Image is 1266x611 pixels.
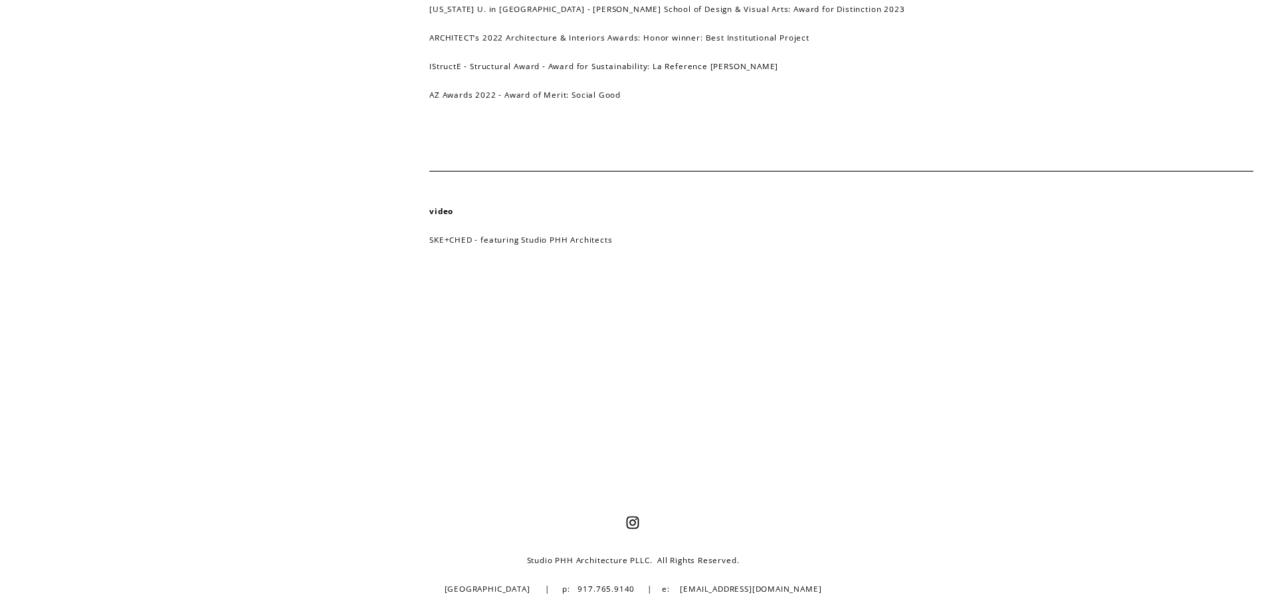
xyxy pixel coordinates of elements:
strong: video [429,205,453,216]
a: Instagram [626,516,639,529]
p: [GEOGRAPHIC_DATA] | p: 917.765.9140 | e: [EMAIL_ADDRESS][DOMAIN_NAME] [272,579,993,598]
a: IStructE - Structural Award - Award for Sustainability: La Reference [PERSON_NAME] [429,61,778,71]
a: SKE+CHED - featuring Studio PHH Architects [429,234,612,245]
p: Studio PHH Architecture PLLC. All Rights Reserved. [272,550,993,570]
a: AZ Awards 2022 - Award of Merit: Social Good [429,89,621,100]
a: ARCHITECT’s 2022 Architecture & Interiors Awards: Honor winner: Best Institutional Project [429,32,809,43]
a: [US_STATE] U. in [GEOGRAPHIC_DATA] - [PERSON_NAME] School of Design & Visual Arts: Award for Dist... [429,3,904,14]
